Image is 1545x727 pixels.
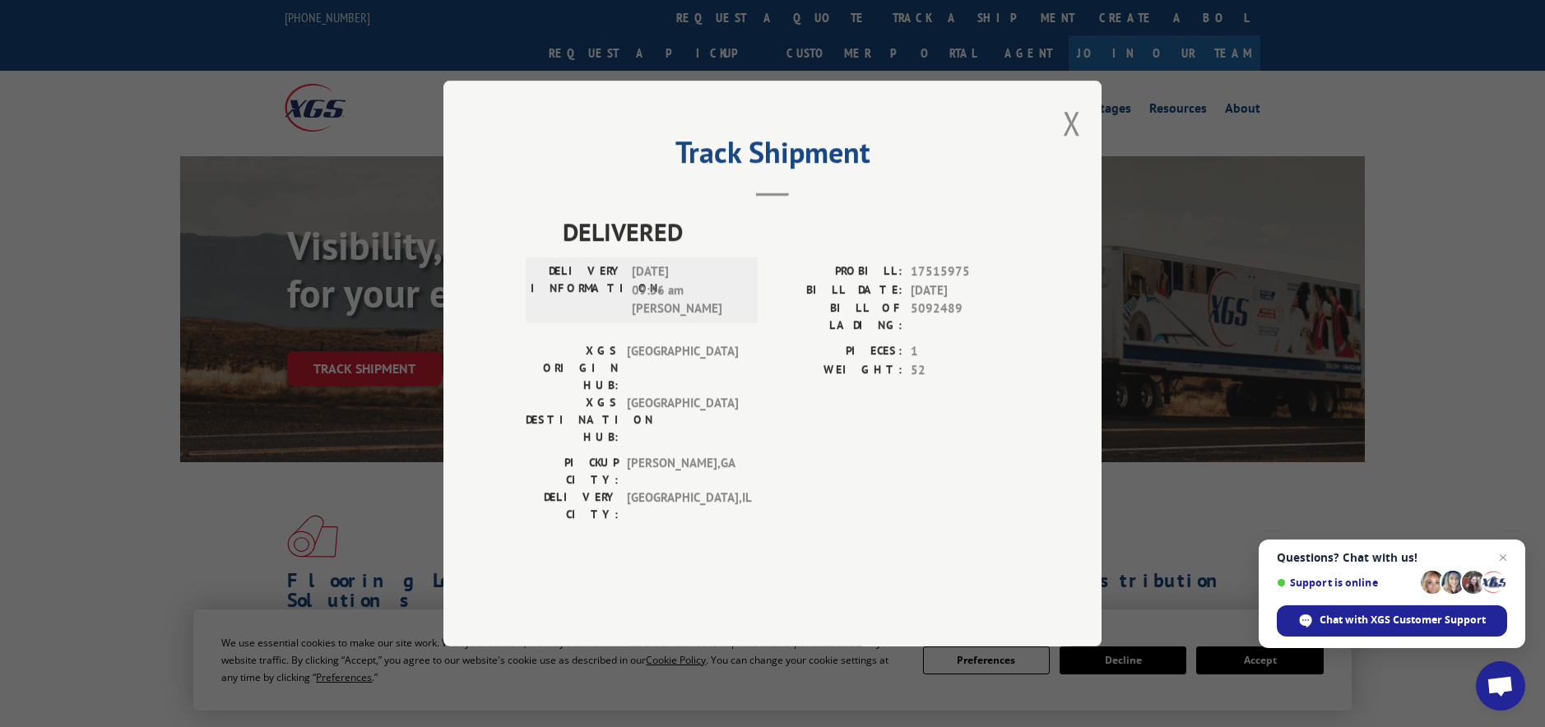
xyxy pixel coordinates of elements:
[1493,548,1513,567] span: Close chat
[1277,577,1415,589] span: Support is online
[632,262,743,318] span: [DATE] 09:56 am [PERSON_NAME]
[911,262,1019,281] span: 17515975
[911,281,1019,300] span: [DATE]
[1320,613,1486,627] span: Chat with XGS Customer Support
[531,262,624,318] label: DELIVERY INFORMATION:
[772,262,902,281] label: PROBILL:
[627,394,738,446] span: [GEOGRAPHIC_DATA]
[1476,661,1525,711] div: Open chat
[772,361,902,380] label: WEIGHT:
[526,342,619,394] label: XGS ORIGIN HUB:
[1277,551,1507,564] span: Questions? Chat with us!
[772,281,902,300] label: BILL DATE:
[563,213,1019,250] span: DELIVERED
[1277,605,1507,637] div: Chat with XGS Customer Support
[772,299,902,334] label: BILL OF LADING:
[627,342,738,394] span: [GEOGRAPHIC_DATA]
[526,454,619,489] label: PICKUP CITY:
[911,361,1019,380] span: 52
[627,489,738,523] span: [GEOGRAPHIC_DATA] , IL
[1063,101,1081,145] button: Close modal
[911,299,1019,334] span: 5092489
[526,141,1019,172] h2: Track Shipment
[526,489,619,523] label: DELIVERY CITY:
[911,342,1019,361] span: 1
[772,342,902,361] label: PIECES:
[526,394,619,446] label: XGS DESTINATION HUB:
[627,454,738,489] span: [PERSON_NAME] , GA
